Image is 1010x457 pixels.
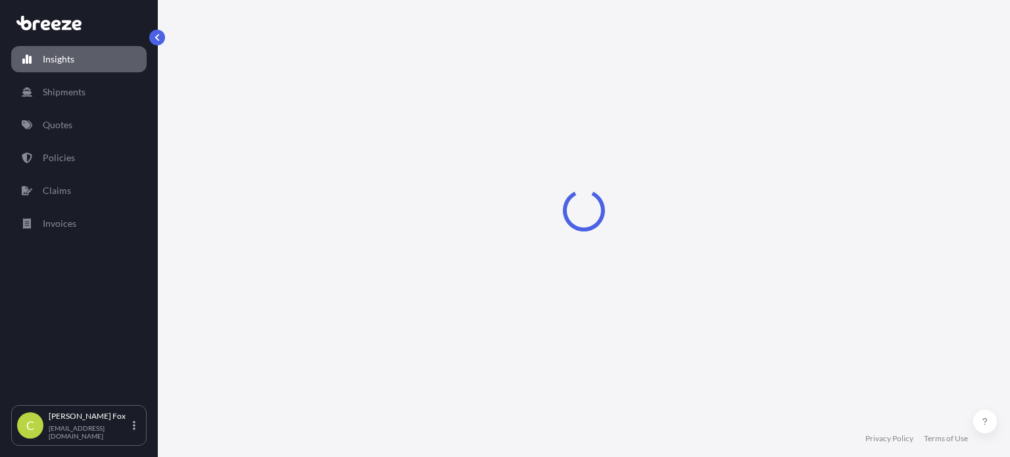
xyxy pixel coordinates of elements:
[49,424,130,440] p: [EMAIL_ADDRESS][DOMAIN_NAME]
[11,178,147,204] a: Claims
[11,210,147,237] a: Invoices
[43,118,72,132] p: Quotes
[924,433,968,444] a: Terms of Use
[26,419,34,432] span: C
[11,46,147,72] a: Insights
[865,433,913,444] a: Privacy Policy
[43,53,74,66] p: Insights
[11,112,147,138] a: Quotes
[43,217,76,230] p: Invoices
[43,151,75,164] p: Policies
[49,411,130,421] p: [PERSON_NAME] Fox
[11,145,147,171] a: Policies
[43,184,71,197] p: Claims
[43,85,85,99] p: Shipments
[11,79,147,105] a: Shipments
